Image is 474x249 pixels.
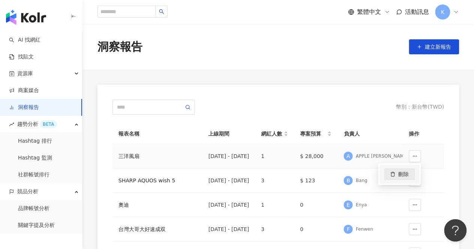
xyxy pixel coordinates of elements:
[425,44,451,50] span: 建立新報告
[398,168,409,180] span: 刪除
[403,124,444,144] th: 操作
[441,8,444,16] span: K
[118,225,196,233] a: 台灣大哥大好速成双
[9,87,39,94] a: 商案媒合
[396,103,444,111] div: 幣別 ： 新台幣 ( TWD )
[346,176,350,185] span: B
[118,176,196,185] a: SHARP AQUOS wish 5
[17,183,38,200] span: 競品分析
[9,53,34,61] a: 找貼文
[18,171,49,179] a: 社群帳號排行
[9,122,14,127] span: rise
[409,39,459,54] button: 建立新報告
[9,104,39,111] a: 洞察報告
[294,124,338,144] th: 專案預算
[255,144,294,168] td: 1
[356,153,408,160] div: APPLE [PERSON_NAME]
[97,39,142,55] div: 洞察報告
[261,130,282,138] span: 網紅人數
[118,152,196,160] a: 三洋風扇
[356,177,367,184] div: Bang
[9,36,40,44] a: searchAI 找網紅
[202,124,255,144] th: 上線期間
[112,124,202,144] th: 報表名稱
[347,225,350,233] span: F
[6,10,46,25] img: logo
[294,168,338,193] td: $ 123
[17,65,33,82] span: 資源庫
[294,193,338,217] td: 0
[118,201,196,209] a: 奧迪
[17,116,57,133] span: 趨勢分析
[208,225,249,233] div: [DATE] - [DATE]
[40,121,57,128] div: BETA
[294,217,338,242] td: 0
[18,222,55,229] a: 關鍵字提及分析
[384,168,415,180] button: 刪除
[347,201,350,209] span: E
[357,8,381,16] span: 繁體中文
[344,130,402,138] span: 負責人
[208,201,249,209] div: [DATE] - [DATE]
[159,9,164,14] span: search
[208,152,249,160] div: [DATE] - [DATE]
[300,130,326,138] span: 專案預算
[294,144,338,168] td: $ 28,000
[18,154,52,162] a: Hashtag 監測
[444,219,467,242] iframe: Help Scout Beacon - Open
[405,8,429,15] span: 活動訊息
[18,205,49,212] a: 品牌帳號分析
[255,124,294,144] th: 網紅人數
[255,193,294,217] td: 1
[347,152,350,160] span: A
[18,137,52,145] a: Hashtag 排行
[255,217,294,242] td: 3
[208,176,249,185] div: [DATE] - [DATE]
[356,226,373,233] div: Fenwen
[255,168,294,193] td: 3
[356,202,367,208] div: Enya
